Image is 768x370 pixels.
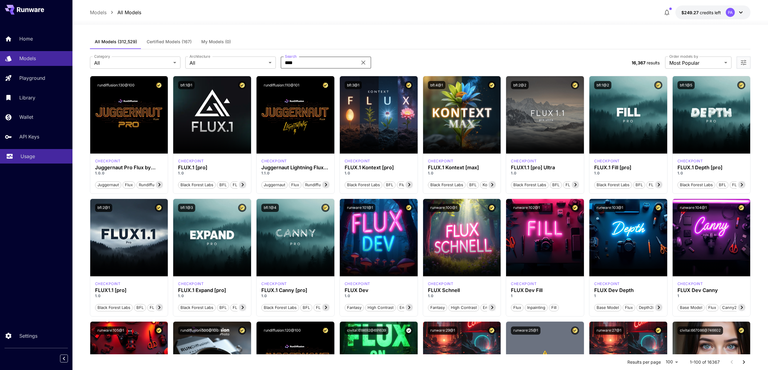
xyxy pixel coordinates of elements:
button: bfl:1@5 [677,81,695,89]
button: Certified Model – Vetted for best performance and includes a commercial license. [238,204,246,212]
p: 1.0 [178,170,246,176]
button: Inpainting [525,303,548,311]
span: All [94,59,171,67]
button: Certified Model – Vetted for best performance and includes a commercial license. [238,81,246,89]
span: BFL [217,182,229,188]
button: BFL [217,303,229,311]
button: civitai:667086@746602 [677,326,723,335]
div: FLUX.1 S [428,281,454,287]
button: runware:25@1 [511,326,540,335]
a: All Models [117,9,141,16]
div: FLUX Dev Canny [677,287,746,293]
p: 1.0 [178,293,246,299]
h3: FLUX.1 [pro] [178,165,246,170]
button: Open more filters [740,59,747,67]
p: checkpoint [178,281,204,287]
button: High Contrast [365,303,396,311]
p: Playground [19,74,45,82]
div: FLUX.1 Kontext [max] [428,165,496,170]
span: High Contrast [365,305,396,311]
span: juggernaut [262,182,287,188]
button: bfl:1@3 [178,204,195,212]
span: Black Forest Labs [345,182,382,188]
button: Flux [706,303,719,311]
div: fluxpro [95,281,121,287]
button: bfl:3@1 [345,81,362,89]
span: Black Forest Labs [594,182,632,188]
button: Certified Model – Vetted for best performance and includes a commercial license. [654,204,662,212]
h3: FLUX Schnell [428,287,496,293]
span: canny2img [720,305,745,311]
span: depth2img [637,305,661,311]
div: PA [726,8,735,17]
button: flux [289,181,301,189]
span: flux [289,182,301,188]
button: Fantasy [345,303,364,311]
span: BFL [550,182,562,188]
span: Flux Kontext [397,182,425,188]
p: Settings [19,332,37,339]
button: Black Forest Labs [178,303,216,311]
p: checkpoint [428,281,454,287]
span: Base model [594,305,621,311]
p: checkpoint [95,281,121,287]
button: Certified Model – Vetted for best performance and includes a commercial license. [155,81,163,89]
p: 1.0 [594,170,662,176]
button: Black Forest Labs [594,181,632,189]
button: Black Forest Labs [677,181,715,189]
button: flux [123,181,135,189]
h3: FLUX Dev Depth [594,287,662,293]
div: fluxpro [594,158,620,164]
button: Certified Model – Vetted for best performance and includes a commercial license. [654,326,662,335]
button: Base model [594,303,621,311]
label: Order models by [669,54,698,59]
button: FLUX.1 [pro] [230,181,258,189]
button: bfl:1@1 [178,81,195,89]
button: Kontext [480,181,499,189]
div: fluxpro [677,158,703,164]
h3: FLUX.1 Depth [pro] [677,165,746,170]
button: Flux Kontext [397,181,425,189]
h3: Juggernaut Lightning Flux by RunDiffusion [261,165,330,170]
button: Certified Model – Vetted for best performance and includes a commercial license. [405,81,413,89]
h3: FLUX Dev Fill [511,287,579,293]
button: juggernaut [95,181,121,189]
span: juggernaut [95,182,121,188]
span: Base model [678,305,704,311]
h3: FLUX.1 Canny [pro] [261,287,330,293]
span: ⚠️ [542,349,548,357]
p: Usage [21,153,35,160]
button: rundiffusion [136,181,165,189]
div: FLUX.1 D [677,281,703,287]
span: BFL [633,182,645,188]
button: runware:104@1 [677,204,709,212]
p: checkpoint [178,158,204,164]
button: runware:101@1 [345,204,375,212]
button: runware:100@1 [428,204,460,212]
p: checkpoint [345,281,370,287]
button: BFL [300,303,312,311]
div: FLUX1.1 [pro] Ultra [511,165,579,170]
span: My Models (0) [201,39,231,44]
div: FLUX.1 D [345,281,370,287]
p: checkpoint [511,158,537,164]
h3: FLUX Dev [345,287,413,293]
button: bfl:2@1 [95,204,112,212]
button: Certified Model – Vetted for best performance and includes a commercial license. [321,81,330,89]
p: Models [90,9,107,16]
span: BFL [134,305,146,311]
button: bfl:1@4 [261,204,279,212]
div: FLUX.1 Fill [pro] [594,165,662,170]
p: Models [19,55,36,62]
span: Most Popular [669,59,722,67]
span: Black Forest Labs [678,182,715,188]
p: checkpoint [677,281,703,287]
button: BFL [633,181,645,189]
button: runware:105@1 [95,326,126,335]
button: FLUX1.1 [pro] [147,303,177,311]
button: Flux [511,303,524,311]
span: Certified Models (167) [147,39,192,44]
